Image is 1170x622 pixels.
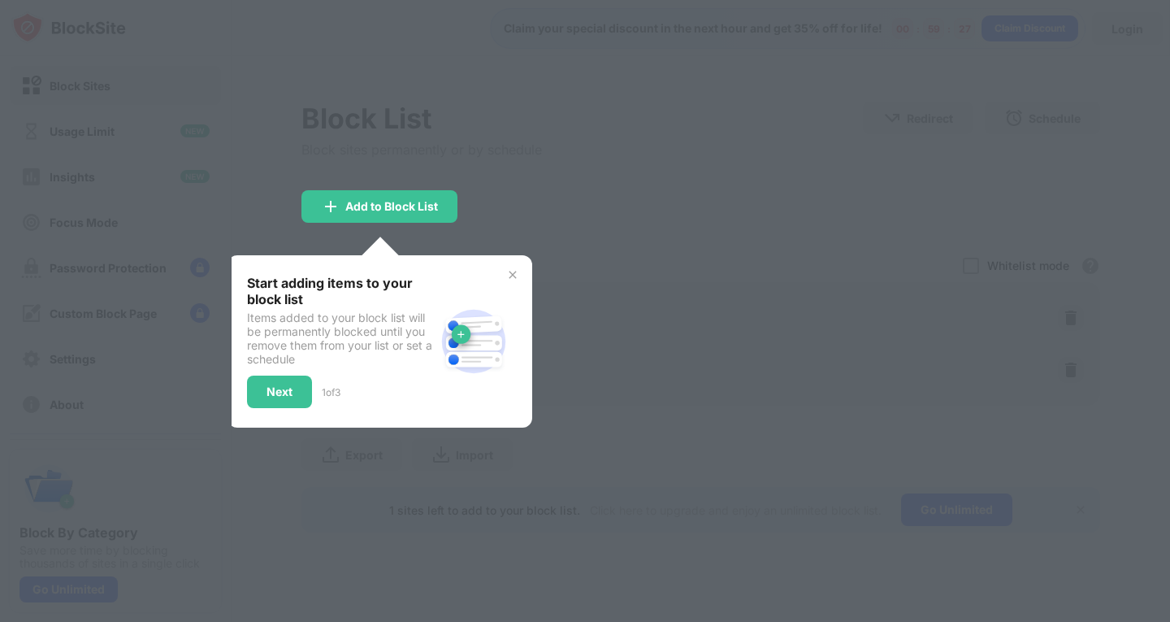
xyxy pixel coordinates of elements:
[247,311,435,366] div: Items added to your block list will be permanently blocked until you remove them from your list o...
[322,386,340,398] div: 1 of 3
[435,302,513,381] img: block-site.svg
[345,200,438,213] div: Add to Block List
[506,268,519,281] img: x-button.svg
[266,385,292,398] div: Next
[247,275,435,307] div: Start adding items to your block list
